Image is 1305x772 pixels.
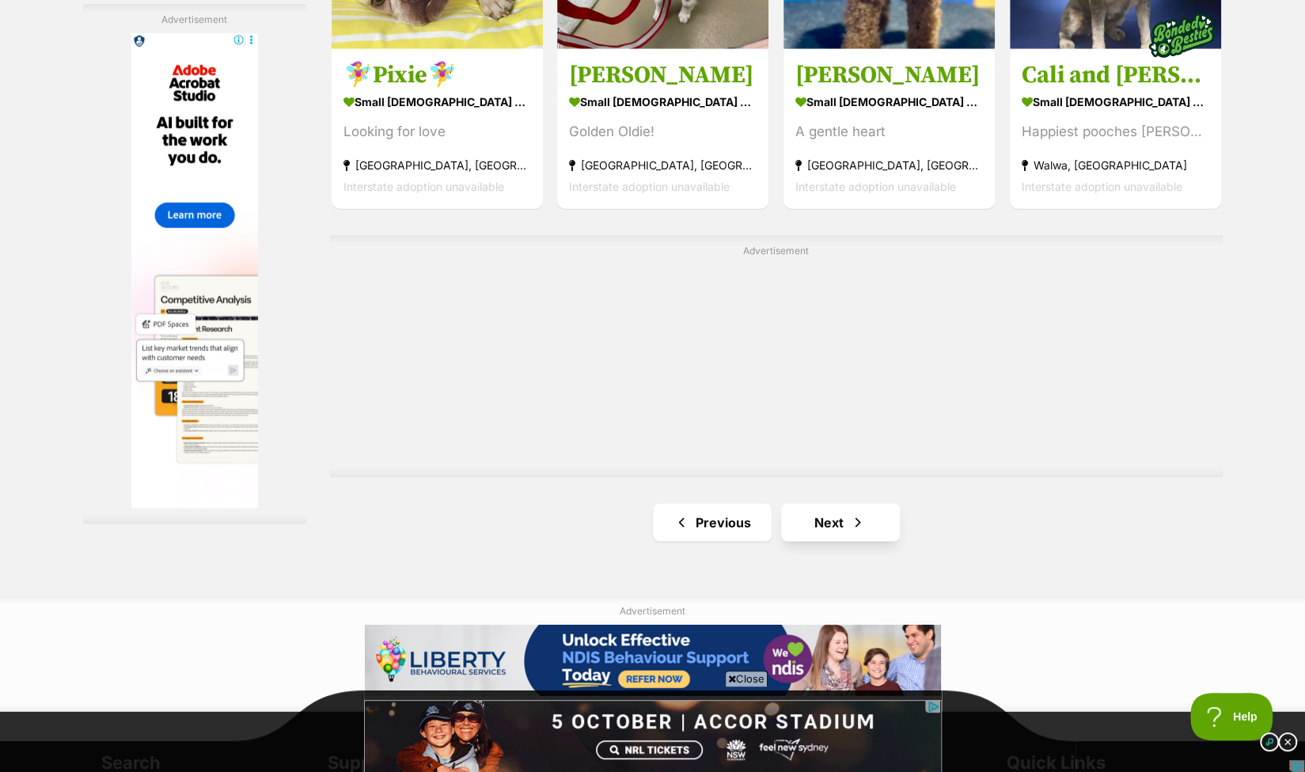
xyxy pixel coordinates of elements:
[1010,49,1221,210] a: Cali and [PERSON_NAME] small [DEMOGRAPHIC_DATA] Dog Happiest pooches [PERSON_NAME] Walwa, [GEOGRA...
[795,61,983,91] h3: [PERSON_NAME]
[569,122,757,143] div: Golden Oldie!
[569,61,757,91] h3: [PERSON_NAME]
[781,504,900,542] a: Next page
[1022,91,1209,114] strong: small [DEMOGRAPHIC_DATA] Dog
[131,33,258,508] iframe: Advertisement
[365,625,941,696] iframe: Advertisement
[343,91,531,114] strong: small [DEMOGRAPHIC_DATA] Dog
[725,671,768,686] span: Close
[569,91,757,114] strong: small [DEMOGRAPHIC_DATA] Dog
[330,235,1223,478] div: Advertisement
[569,181,730,194] span: Interstate adoption unavailable
[1260,732,1279,751] img: info_dark.svg
[1022,122,1209,143] div: Happiest pooches [PERSON_NAME]
[343,155,531,177] strong: [GEOGRAPHIC_DATA], [GEOGRAPHIC_DATA]
[795,91,983,114] strong: small [DEMOGRAPHIC_DATA] Dog
[569,155,757,177] strong: [GEOGRAPHIC_DATA], [GEOGRAPHIC_DATA]
[1022,181,1182,194] span: Interstate adoption unavailable
[783,49,995,210] a: [PERSON_NAME] small [DEMOGRAPHIC_DATA] Dog A gentle heart [GEOGRAPHIC_DATA], [GEOGRAPHIC_DATA] In...
[343,61,531,91] h3: 🧚‍♀️Pixie🧚‍♀️
[1278,732,1297,751] img: close_dark.svg
[795,122,983,143] div: A gentle heart
[1022,61,1209,91] h3: Cali and [PERSON_NAME]
[330,504,1223,542] nav: Pagination
[332,49,543,210] a: 🧚‍♀️Pixie🧚‍♀️ small [DEMOGRAPHIC_DATA] Dog Looking for love [GEOGRAPHIC_DATA], [GEOGRAPHIC_DATA] ...
[343,122,531,143] div: Looking for love
[365,10,941,82] img: nsr6mamw_728x90.gif
[1022,155,1209,177] strong: Walwa, [GEOGRAPHIC_DATA]
[795,155,983,177] strong: [GEOGRAPHIC_DATA], [GEOGRAPHIC_DATA]
[83,4,306,524] div: Advertisement
[393,264,1160,462] iframe: Advertisement
[653,504,772,542] a: Previous page
[557,49,768,210] a: [PERSON_NAME] small [DEMOGRAPHIC_DATA] Dog Golden Oldie! [GEOGRAPHIC_DATA], [GEOGRAPHIC_DATA] Int...
[343,181,504,194] span: Interstate adoption unavailable
[795,181,956,194] span: Interstate adoption unavailable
